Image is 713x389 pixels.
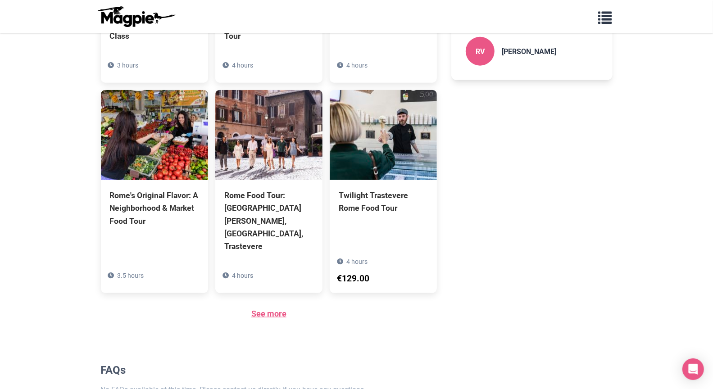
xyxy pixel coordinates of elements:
h3: [PERSON_NAME] [502,47,556,56]
span: 4 hours [346,258,368,265]
span: 4 hours [346,62,368,69]
div: Rome Food Tour: [GEOGRAPHIC_DATA][PERSON_NAME], [GEOGRAPHIC_DATA], Trastevere [224,189,313,253]
img: Rome Food Tour: Campo de Fiori, Jewish Ghetto, Trastevere [215,90,322,180]
img: Twilight Trastevere Rome Food Tour [330,90,437,180]
h2: FAQs [101,364,437,377]
div: Rome's Original Flavor: A Neighborhood & Market Food Tour [110,189,199,227]
div: RV [466,37,495,66]
img: logo-ab69f6fb50320c5b225c76a69d11143b.png [95,6,177,27]
span: 3.5 hours [118,272,144,279]
div: Twilight Trastevere Rome Food Tour [339,189,428,214]
span: 3 hours [118,62,139,69]
img: Rome's Original Flavor: A Neighborhood & Market Food Tour [101,90,208,180]
div: €129.00 [337,272,369,286]
span: 4 hours [232,62,253,69]
a: Twilight Trastevere Rome Food Tour 4 hours €129.00 [330,90,437,255]
a: Rome's Original Flavor: A Neighborhood & Market Food Tour 3.5 hours [101,90,208,267]
a: See more [251,309,286,318]
span: 4 hours [232,272,253,279]
a: Rome Food Tour: [GEOGRAPHIC_DATA][PERSON_NAME], [GEOGRAPHIC_DATA], Trastevere 4 hours [215,90,322,293]
div: Open Intercom Messenger [682,358,704,380]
